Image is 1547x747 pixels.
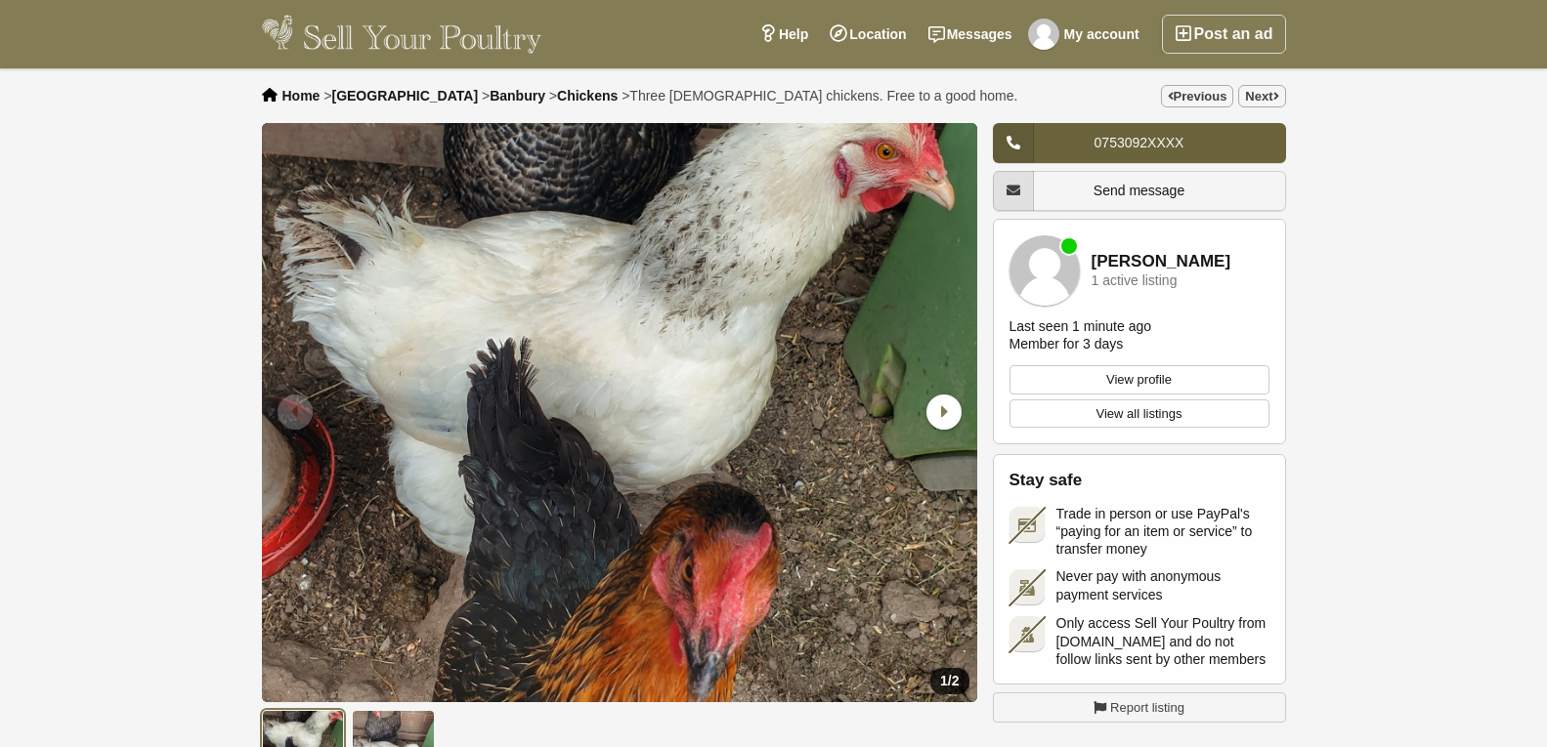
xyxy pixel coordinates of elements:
[993,123,1286,163] a: 0753092XXXX
[1010,365,1269,394] a: View profile
[918,15,1023,54] a: Messages
[1092,273,1178,288] div: 1 active listing
[1094,183,1184,198] span: Send message
[1010,471,1269,490] h2: Stay safe
[749,15,819,54] a: Help
[262,123,977,702] img: Three 1 year old chickens. Free to a good home. - 1/2
[262,123,977,702] li: 1 / 2
[1010,317,1152,335] div: Last seen 1 minute ago
[557,88,618,104] a: Chickens
[940,673,948,688] span: 1
[323,88,478,104] li: >
[1028,19,1059,50] img: jawed ahmed
[272,387,322,437] div: Previous slide
[917,387,967,437] div: Next slide
[1095,135,1184,150] span: 0753092XXXX
[1056,567,1269,602] span: Never pay with anonymous payment services
[622,88,1017,104] li: >
[819,15,917,54] a: Location
[262,15,542,54] img: Sell Your Poultry
[930,668,968,694] div: /
[549,88,618,104] li: >
[952,673,960,688] span: 2
[993,171,1286,211] a: Send message
[1010,399,1269,429] a: View all listings
[629,88,1017,104] span: Three [DEMOGRAPHIC_DATA] chickens. Free to a good home.
[331,88,478,104] a: [GEOGRAPHIC_DATA]
[1010,235,1080,306] img: Richard
[1161,85,1234,107] a: Previous
[282,88,321,104] a: Home
[1056,614,1269,668] span: Only access Sell Your Poultry from [DOMAIN_NAME] and do not follow links sent by other members
[993,692,1286,724] a: Report listing
[1092,253,1231,271] a: [PERSON_NAME]
[1238,85,1285,107] a: Next
[1110,698,1184,718] span: Report listing
[1061,238,1077,254] div: Member is online
[1162,15,1286,54] a: Post an ad
[482,88,545,104] li: >
[1010,335,1124,353] div: Member for 3 days
[1023,15,1150,54] a: My account
[490,88,545,104] a: Banbury
[1056,505,1269,559] span: Trade in person or use PayPal's “paying for an item or service” to transfer money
